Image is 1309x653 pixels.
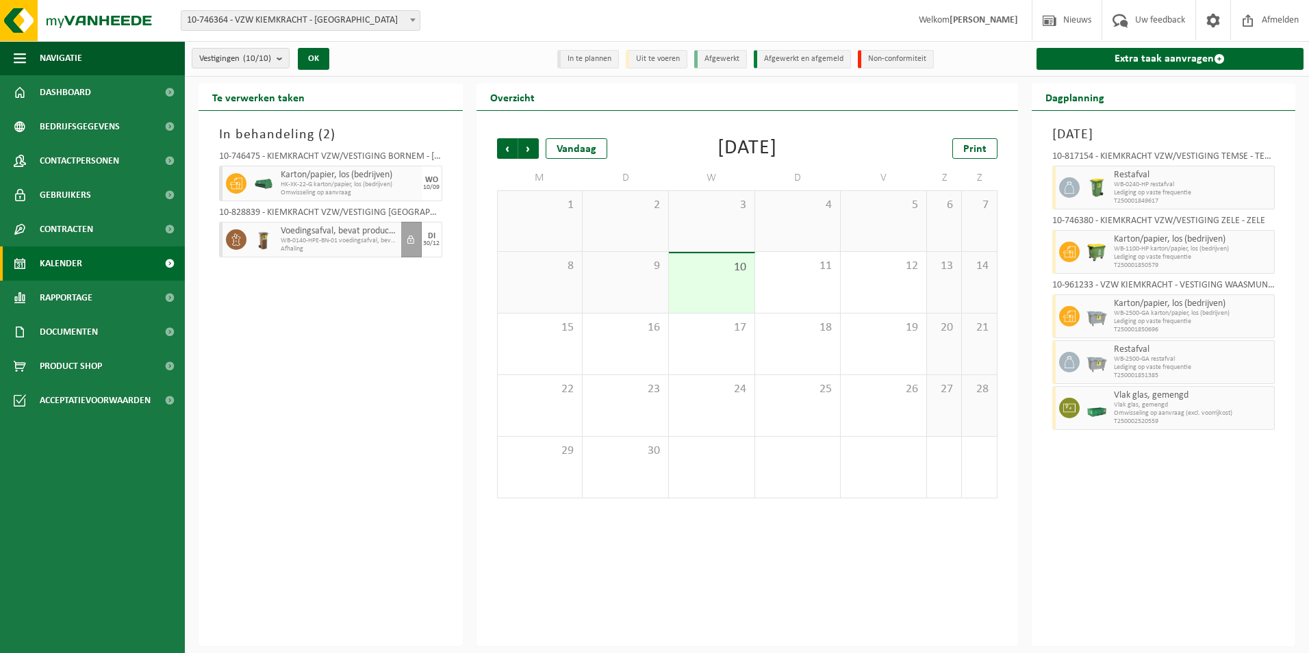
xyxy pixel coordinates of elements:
[40,315,98,349] span: Documenten
[589,444,661,459] span: 30
[755,166,841,190] td: D
[676,320,748,335] span: 17
[1114,409,1271,418] span: Omwisseling op aanvraag (excl. voorrijkost)
[969,320,989,335] span: 21
[1114,181,1271,189] span: WB-0240-HP restafval
[717,138,777,159] div: [DATE]
[505,259,576,274] span: 8
[281,170,418,181] span: Karton/papier, los (bedrijven)
[497,166,583,190] td: M
[40,110,120,144] span: Bedrijfsgegevens
[423,240,440,247] div: 30/12
[589,320,661,335] span: 16
[1086,352,1107,372] img: WB-2500-GAL-GY-01
[694,50,747,68] li: Afgewerkt
[1114,261,1271,270] span: T250001850579
[1114,401,1271,409] span: Vlak glas, gemengd
[1052,152,1275,166] div: 10-817154 - KIEMKRACHT VZW/VESTIGING TEMSE - TEMSE
[323,128,331,142] span: 2
[298,48,329,70] button: OK
[589,382,661,397] span: 23
[963,144,987,155] span: Print
[505,382,576,397] span: 22
[762,259,834,274] span: 11
[40,144,119,178] span: Contactpersonen
[1037,48,1304,70] a: Extra taak aanvragen
[969,259,989,274] span: 14
[1086,177,1107,198] img: WB-0240-HPE-GN-50
[841,166,927,190] td: V
[40,178,91,212] span: Gebruikers
[1114,318,1271,326] span: Lediging op vaste frequentie
[676,198,748,213] span: 3
[858,50,934,68] li: Non-conformiteit
[676,260,748,275] span: 10
[762,320,834,335] span: 18
[423,184,440,191] div: 10/09
[1114,390,1271,401] span: Vlak glas, gemengd
[934,259,954,274] span: 13
[950,15,1018,25] strong: [PERSON_NAME]
[281,189,418,197] span: Omwisseling op aanvraag
[1114,344,1271,355] span: Restafval
[1114,418,1271,426] span: T250002520559
[428,232,435,240] div: DI
[243,54,271,63] count: (10/10)
[848,198,919,213] span: 5
[589,198,661,213] span: 2
[476,84,548,110] h2: Overzicht
[253,179,274,189] img: HK-XK-22-GN-00
[40,349,102,383] span: Product Shop
[848,259,919,274] span: 12
[1052,216,1275,230] div: 10-746380 - KIEMKRACHT VZW/VESTIGING ZELE - ZELE
[762,198,834,213] span: 4
[1114,245,1271,253] span: WB-1100-HP karton/papier, los (bedrijven)
[1114,363,1271,372] span: Lediging op vaste frequentie
[40,75,91,110] span: Dashboard
[1086,242,1107,262] img: WB-1100-HPE-GN-50
[40,41,82,75] span: Navigatie
[505,444,576,459] span: 29
[557,50,619,68] li: In te plannen
[281,181,418,189] span: HK-XK-22-G karton/papier, los (bedrijven)
[1114,326,1271,334] span: T250001850696
[192,48,290,68] button: Vestigingen(10/10)
[505,198,576,213] span: 1
[1052,125,1275,145] h3: [DATE]
[40,383,151,418] span: Acceptatievoorwaarden
[1114,309,1271,318] span: WB-2500-GA karton/papier, los (bedrijven)
[181,10,420,31] span: 10-746364 - VZW KIEMKRACHT - HAMME
[754,50,851,68] li: Afgewerkt en afgemeld
[669,166,755,190] td: W
[934,320,954,335] span: 20
[1086,398,1107,418] img: PB-MB-2000-MET-GN-01
[199,49,271,69] span: Vestigingen
[40,281,92,315] span: Rapportage
[589,259,661,274] span: 9
[199,84,318,110] h2: Te verwerken taken
[253,229,274,250] img: WB-0140-HPE-BN-01
[518,138,539,159] span: Volgende
[583,166,669,190] td: D
[969,382,989,397] span: 28
[281,237,398,245] span: WB-0140-HPE-BN-01 voedingsafval, bevat prod van dierl oorspr
[848,382,919,397] span: 26
[219,125,442,145] h3: In behandeling ( )
[1114,298,1271,309] span: Karton/papier, los (bedrijven)
[425,176,438,184] div: WO
[281,226,398,237] span: Voedingsafval, bevat producten van dierlijke oorsprong, onverpakt, categorie 3
[1052,281,1275,294] div: 10-961233 - VZW KIEMKRACHT - VESTIGING WAASMUNSTER - [GEOGRAPHIC_DATA]
[952,138,997,159] a: Print
[676,382,748,397] span: 24
[497,138,518,159] span: Vorige
[281,245,398,253] span: Afhaling
[626,50,687,68] li: Uit te voeren
[181,11,420,30] span: 10-746364 - VZW KIEMKRACHT - HAMME
[1114,355,1271,363] span: WB-2500-GA restafval
[934,382,954,397] span: 27
[934,198,954,213] span: 6
[40,212,93,246] span: Contracten
[1114,253,1271,261] span: Lediging op vaste frequentie
[1114,197,1271,205] span: T250001849617
[927,166,962,190] td: Z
